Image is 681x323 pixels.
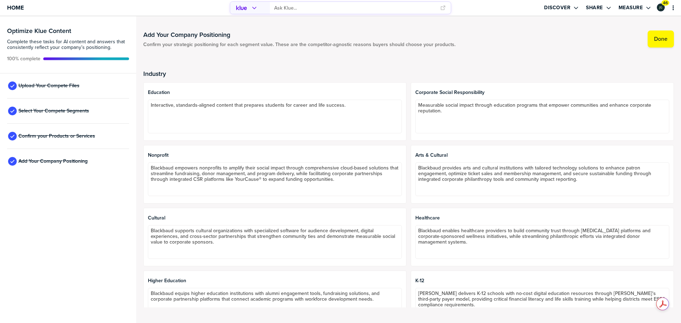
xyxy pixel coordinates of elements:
[654,35,668,43] label: Done
[648,30,674,48] button: Done
[657,4,665,11] div: Jordan Glenn
[143,42,455,48] span: Confirm your strategic positioning for each segment value. These are the competitor-agnostic reas...
[619,5,643,11] label: Measure
[586,5,603,11] label: Share
[415,215,669,221] span: Healthcare
[143,70,674,77] h2: Industry
[415,152,669,158] span: Arts & Cultural
[148,162,402,196] textarea: Blackbaud empowers nonprofits to amplify their social impact through comprehensive cloud-based so...
[148,278,402,284] span: Higher Education
[544,5,570,11] label: Discover
[415,225,669,259] textarea: Blackbaud enables healthcare providers to build community trust through [MEDICAL_DATA] platforms ...
[415,162,669,196] textarea: Blackbaud provides arts and cultural institutions with tailored technology solutions to enhance p...
[148,215,402,221] span: Cultural
[663,0,668,6] span: 46
[415,288,669,322] textarea: [PERSON_NAME] delivers K-12 schools with no-cost digital education resources through [PERSON_NAME...
[148,225,402,259] textarea: Blackbaud supports cultural organizations with specialized software for audience development, dig...
[18,108,89,114] span: Select Your Compete Segments
[18,83,79,89] span: Upload Your Compete Files
[148,152,402,158] span: Nonprofit
[415,90,669,95] span: Corporate Social Responsibility
[7,39,129,50] span: Complete these tasks for AI content and answers that consistently reflect your company’s position...
[415,278,669,284] span: K-12
[7,5,24,11] span: Home
[143,30,455,39] h1: Add Your Company Positioning
[18,133,95,139] span: Confirm your Products or Services
[7,28,129,34] h3: Optimize Klue Content
[415,100,669,133] textarea: Measurable social impact through education programs that empower communities and enhance corporat...
[274,2,436,14] input: Ask Klue...
[7,56,40,62] span: Active
[148,90,402,95] span: Education
[148,288,402,322] textarea: Blackbaud equips higher education institutions with alumni engagement tools, fundraising solution...
[148,100,402,133] textarea: Interactive, standards-aligned content that prepares students for career and life success.
[658,4,664,11] img: 8115b6274701af056c7659086f8f6cf3-sml.png
[656,3,665,12] a: Edit Profile
[18,158,88,164] span: Add Your Company Positioning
